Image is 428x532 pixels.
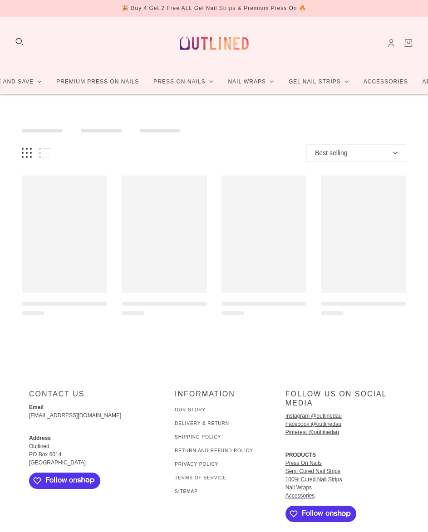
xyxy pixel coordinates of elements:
[15,37,25,47] button: Search
[29,435,51,441] strong: Address
[285,468,340,474] a: Semi Cured Nail Strips
[175,390,253,406] div: INFORMATION
[49,70,146,94] a: Premium Press On Nails
[285,452,316,458] strong: PRODUCTS
[175,421,229,426] a: Delivery & Return
[29,434,143,467] p: Outlined PO Box 6014 [GEOGRAPHIC_DATA]
[221,70,281,94] a: Nail Wraps
[285,476,342,483] a: 100% Cured Nail Strips
[175,475,226,480] a: Terms of Service
[403,38,413,48] a: Cart
[175,489,198,494] a: Sitemap
[386,38,396,48] a: Account
[175,405,253,496] ul: Navigation
[175,448,253,453] a: Return and Refund Policy
[285,460,322,466] a: Press On Nails
[281,70,356,94] a: Gel Nail Strips
[306,144,406,162] button: Best selling
[146,70,221,94] a: Press On Nails
[175,462,218,467] a: Privacy Policy
[285,413,342,419] a: Instagram @outlinedau
[285,390,399,415] div: Follow us on social media
[285,421,342,427] a: Facebook @outlinedau
[122,4,306,13] div: 🎉 Buy 4 Get 2 Free ALL Gel Nail Strips & Premium Press On 🔥
[39,148,50,158] button: List view
[285,429,339,435] a: Pinterest @outlinedau
[285,484,312,491] a: Nail Wraps
[29,412,121,419] a: [EMAIL_ADDRESS][DOMAIN_NAME]
[175,407,206,412] a: Our Story
[356,70,415,94] a: Accessories
[285,493,315,499] a: Accessories
[29,404,44,410] strong: Email
[174,24,254,63] a: Outlined
[175,434,221,439] a: Shipping Policy
[29,390,143,406] div: Contact Us
[22,148,32,158] button: Grid view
